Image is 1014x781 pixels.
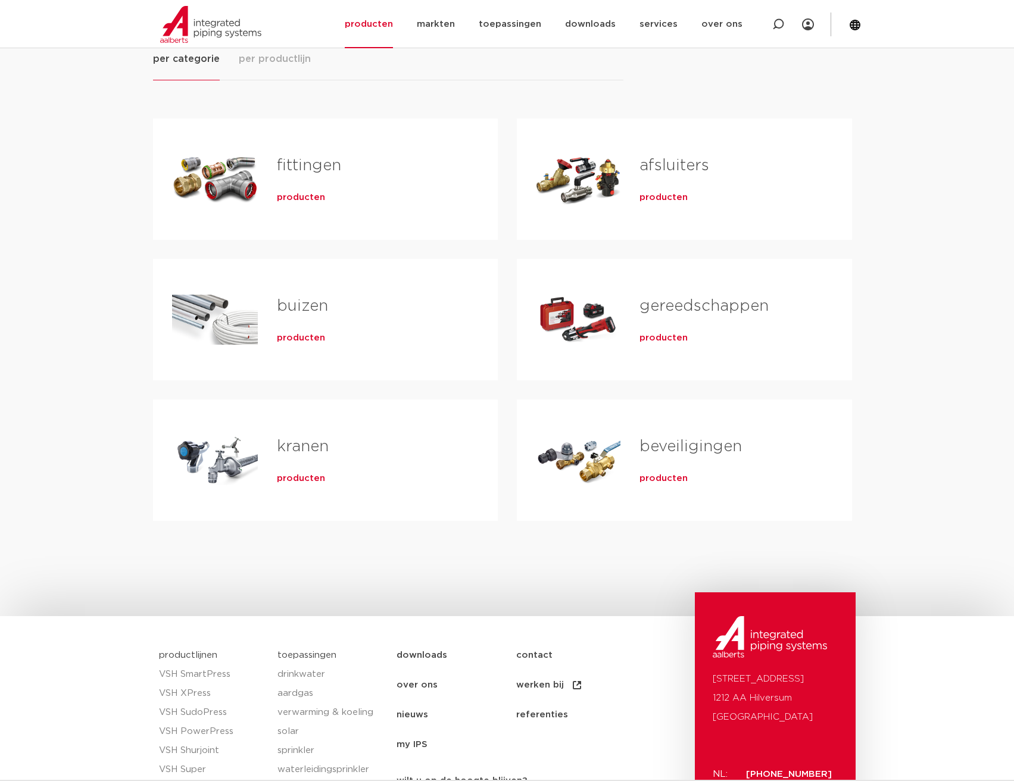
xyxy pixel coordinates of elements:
[277,473,325,485] a: producten
[159,684,266,703] a: VSH XPress
[639,473,688,485] a: producten
[277,332,325,344] a: producten
[277,741,385,760] a: sprinkler
[746,770,832,779] a: [PHONE_NUMBER]
[277,158,341,173] a: fittingen
[516,670,636,700] a: werken bij
[277,760,385,779] a: waterleidingsprinkler
[277,665,385,684] a: drinkwater
[516,700,636,730] a: referenties
[713,670,838,727] p: [STREET_ADDRESS] 1212 AA Hilversum [GEOGRAPHIC_DATA]
[159,760,266,779] a: VSH Super
[277,684,385,703] a: aardgas
[639,298,769,314] a: gereedschappen
[277,298,328,314] a: buizen
[277,722,385,741] a: solar
[159,741,266,760] a: VSH Shurjoint
[639,332,688,344] a: producten
[159,651,217,660] a: productlijnen
[397,700,516,730] a: nieuws
[277,439,329,454] a: kranen
[159,703,266,722] a: VSH SudoPress
[397,670,516,700] a: over ons
[159,722,266,741] a: VSH PowerPress
[239,52,311,66] span: per productlijn
[516,641,636,670] a: contact
[153,52,220,66] span: per categorie
[277,192,325,204] a: producten
[153,51,862,540] div: Tabs. Open items met enter of spatie, sluit af met escape en navigeer met de pijltoetsen.
[277,703,385,722] a: verwarming & koeling
[639,158,709,173] a: afsluiters
[397,641,689,760] nav: Menu
[277,651,336,660] a: toepassingen
[639,439,742,454] a: beveiligingen
[397,641,516,670] a: downloads
[639,192,688,204] a: producten
[159,665,266,684] a: VSH SmartPress
[397,730,516,760] a: my IPS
